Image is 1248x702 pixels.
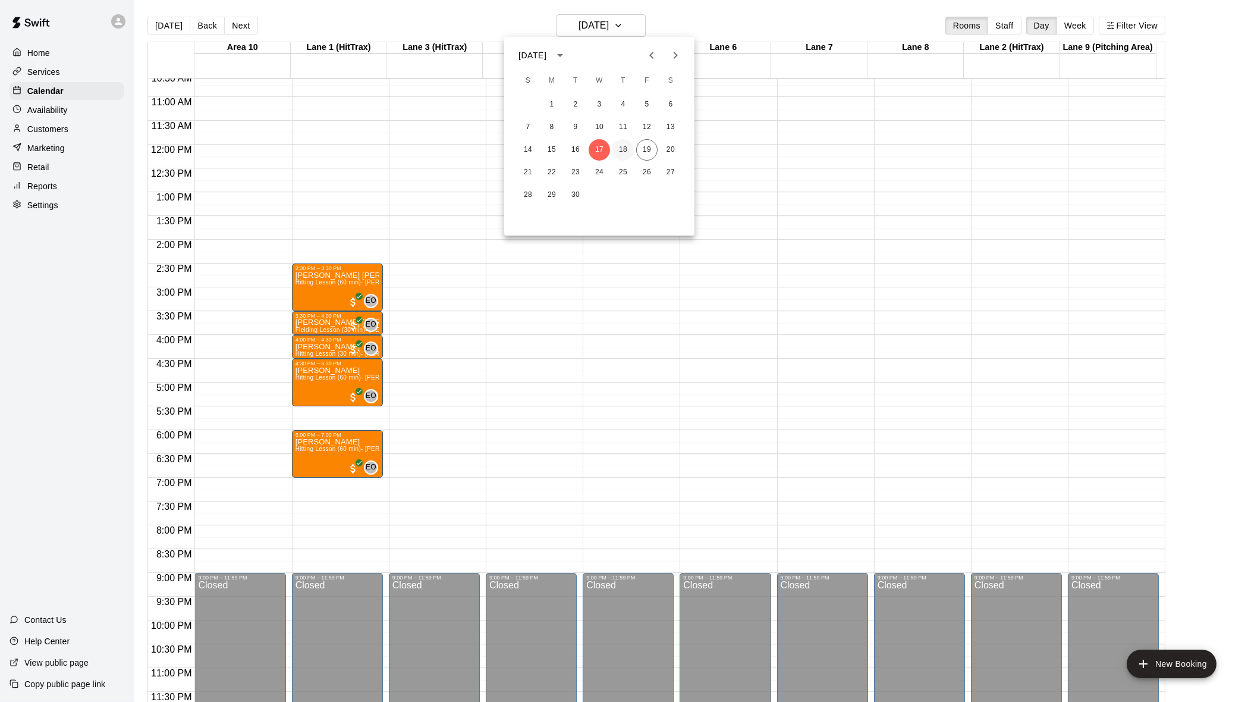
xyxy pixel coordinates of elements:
[660,117,681,138] button: 13
[541,184,562,206] button: 29
[517,184,539,206] button: 28
[541,162,562,183] button: 22
[612,139,634,161] button: 18
[589,94,610,115] button: 3
[589,139,610,161] button: 17
[517,69,539,93] span: Sunday
[517,117,539,138] button: 7
[660,139,681,161] button: 20
[664,43,687,67] button: Next month
[565,69,586,93] span: Tuesday
[660,69,681,93] span: Saturday
[636,162,658,183] button: 26
[636,139,658,161] button: 19
[541,139,562,161] button: 15
[517,162,539,183] button: 21
[518,49,546,62] div: [DATE]
[541,69,562,93] span: Monday
[589,69,610,93] span: Wednesday
[589,117,610,138] button: 10
[636,94,658,115] button: 5
[636,69,658,93] span: Friday
[660,162,681,183] button: 27
[612,117,634,138] button: 11
[541,94,562,115] button: 1
[612,162,634,183] button: 25
[517,139,539,161] button: 14
[589,162,610,183] button: 24
[565,162,586,183] button: 23
[640,43,664,67] button: Previous month
[565,184,586,206] button: 30
[565,117,586,138] button: 9
[541,117,562,138] button: 8
[565,94,586,115] button: 2
[636,117,658,138] button: 12
[612,69,634,93] span: Thursday
[660,94,681,115] button: 6
[612,94,634,115] button: 4
[565,139,586,161] button: 16
[550,45,570,65] button: calendar view is open, switch to year view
